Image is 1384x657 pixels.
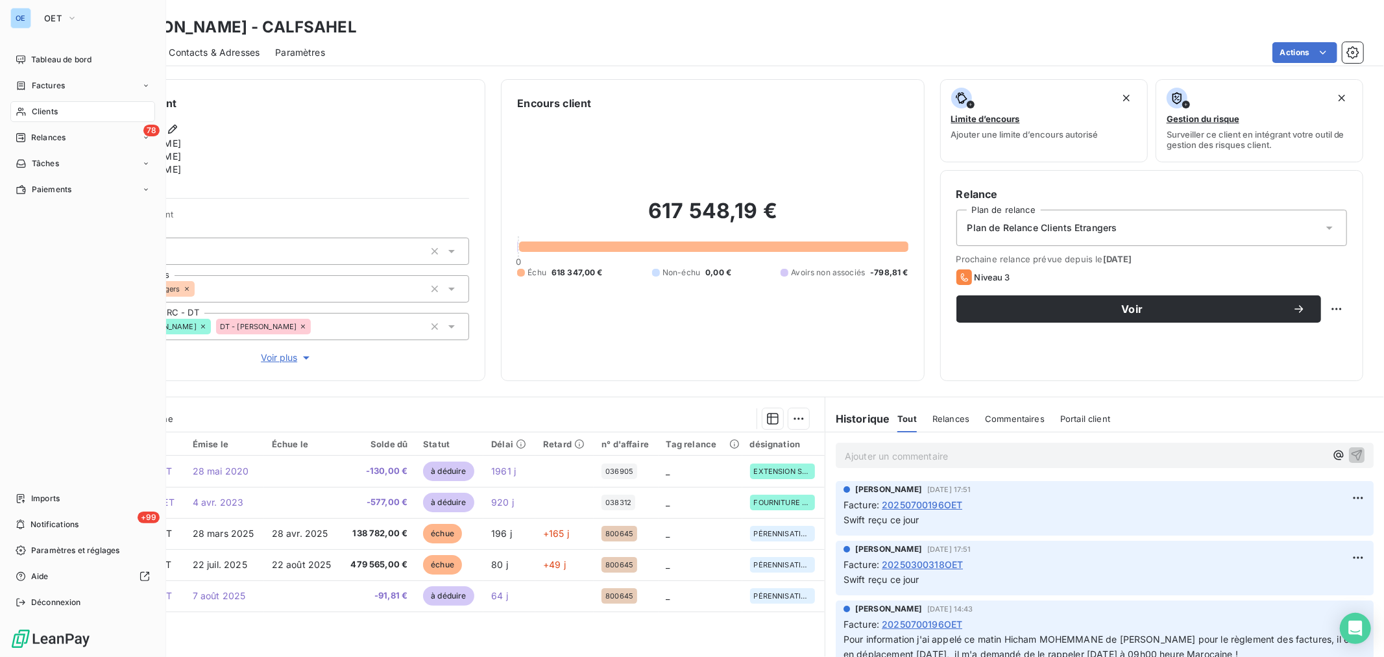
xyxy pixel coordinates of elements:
[193,497,244,508] span: 4 avr. 2023
[138,512,160,523] span: +99
[32,80,65,92] span: Factures
[844,498,879,512] span: Facture :
[605,467,633,475] span: 036905
[870,267,908,279] span: -798,81 €
[31,54,91,66] span: Tableau de bord
[927,545,971,553] span: [DATE] 17:51
[956,295,1321,323] button: Voir
[104,209,469,227] span: Propriétés Client
[666,528,670,539] span: _
[927,486,971,493] span: [DATE] 17:51
[272,439,334,449] div: Échue le
[528,267,546,279] span: Échu
[349,496,408,509] span: -577,00 €
[423,586,474,606] span: à déduire
[517,95,591,111] h6: Encours client
[114,16,357,39] h3: [PERSON_NAME] - CALFSAHEL
[31,132,66,143] span: Relances
[272,528,328,539] span: 28 avr. 2025
[855,484,922,495] span: [PERSON_NAME]
[32,158,59,169] span: Tâches
[272,559,332,570] span: 22 août 2025
[10,566,155,587] a: Aide
[825,411,890,427] h6: Historique
[31,597,81,608] span: Déconnexion
[31,545,119,556] span: Paramètres et réglages
[552,267,603,279] span: 618 347,00 €
[543,559,566,570] span: +49 j
[927,605,973,613] span: [DATE] 14:43
[423,524,462,543] span: échue
[349,465,408,478] span: -130,00 €
[423,439,476,449] div: Statut
[193,439,256,449] div: Émise le
[30,519,79,530] span: Notifications
[844,558,879,571] span: Facture :
[143,125,160,136] span: 78
[349,558,408,571] span: 479 565,00 €
[516,256,521,267] span: 0
[975,272,1010,282] span: Niveau 3
[79,95,469,111] h6: Informations client
[193,590,246,601] span: 7 août 2025
[951,114,1020,124] span: Limite d’encours
[666,590,670,601] span: _
[543,528,569,539] span: +165 j
[31,493,60,504] span: Imports
[423,555,462,575] span: échue
[666,465,670,477] span: _
[844,574,919,585] span: Swift reçu ce jour
[985,414,1045,424] span: Commentaires
[855,603,922,615] span: [PERSON_NAME]
[193,559,247,570] span: 22 juil. 2025
[193,465,249,477] span: 28 mai 2020
[491,528,512,539] span: 196 j
[605,499,631,506] span: 038312
[32,184,71,195] span: Paiements
[754,467,811,475] span: EXTENSION STOCKAGE 70000 TONNES
[951,129,1099,140] span: Ajouter une limite d’encours autorisé
[517,198,908,237] h2: 617 548,19 €
[754,561,811,569] span: PÉRENNISATION USINES EXISTANTES
[31,571,49,582] span: Aide
[1340,613,1371,644] div: Open Intercom Messenger
[750,439,817,449] div: désignation
[1272,42,1337,63] button: Actions
[491,439,528,449] div: Délai
[967,221,1117,234] span: Plan de Relance Clients Etrangers
[940,79,1148,162] button: Limite d’encoursAjouter une limite d’encours autorisé
[543,439,586,449] div: Retard
[10,8,31,29] div: OE
[882,617,962,631] span: 20250700196OET
[972,304,1293,314] span: Voir
[491,465,516,477] span: 1961 j
[169,46,260,59] span: Contacts & Adresses
[882,498,962,512] span: 20250700196OET
[844,514,919,525] span: Swift reçu ce jour
[705,267,731,279] span: 0,00 €
[1103,254,1132,264] span: [DATE]
[44,13,62,23] span: OET
[1167,129,1352,150] span: Surveiller ce client en intégrant votre outil de gestion des risques client.
[220,323,297,330] span: DT - [PERSON_NAME]
[491,497,514,508] span: 920 j
[605,561,633,569] span: 800645
[601,439,650,449] div: n° d'affaire
[754,530,811,538] span: PÉRENNISATION USINES EXISTANTES
[349,527,408,540] span: 138 782,00 €
[349,589,408,602] span: -91,81 €
[897,414,917,424] span: Tout
[605,592,633,600] span: 800645
[193,528,254,539] span: 28 mars 2025
[754,499,811,506] span: FOURNITURE CABLE
[882,558,963,571] span: 20250300318OET
[275,46,325,59] span: Paramètres
[195,283,205,295] input: Ajouter une valeur
[491,590,508,601] span: 64 j
[932,414,969,424] span: Relances
[1060,414,1110,424] span: Portail client
[855,543,922,555] span: [PERSON_NAME]
[311,321,321,332] input: Ajouter une valeur
[10,628,91,649] img: Logo LeanPay
[104,351,469,365] button: Voir plus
